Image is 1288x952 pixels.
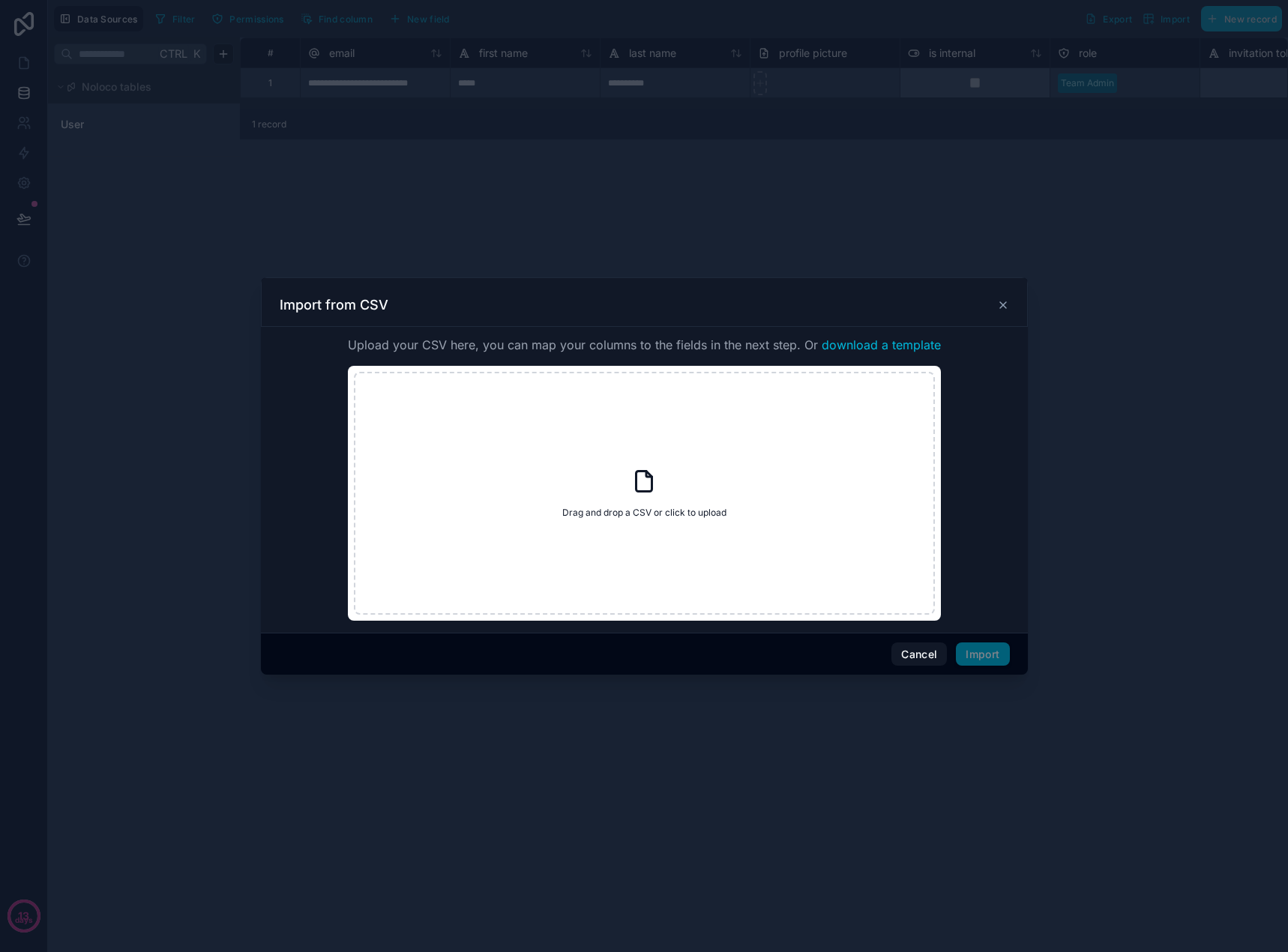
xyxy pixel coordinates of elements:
button: Cancel [891,642,947,666]
h3: Import from CSV [280,296,388,314]
span: Upload your CSV here, you can map your columns to the fields in the next step. Or [348,336,941,354]
button: download a template [822,336,941,354]
span: Drag and drop a CSV or click to upload [562,507,726,519]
